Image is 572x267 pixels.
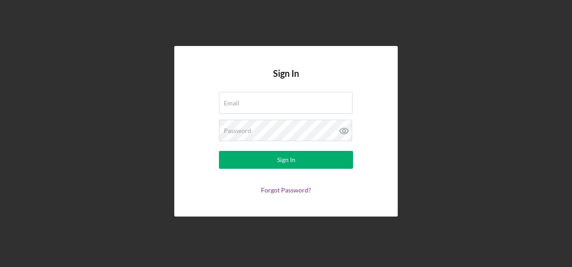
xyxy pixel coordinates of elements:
label: Email [224,100,240,107]
h4: Sign In [273,68,299,92]
label: Password [224,127,251,134]
a: Forgot Password? [261,186,311,194]
button: Sign In [219,151,353,169]
div: Sign In [277,151,295,169]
